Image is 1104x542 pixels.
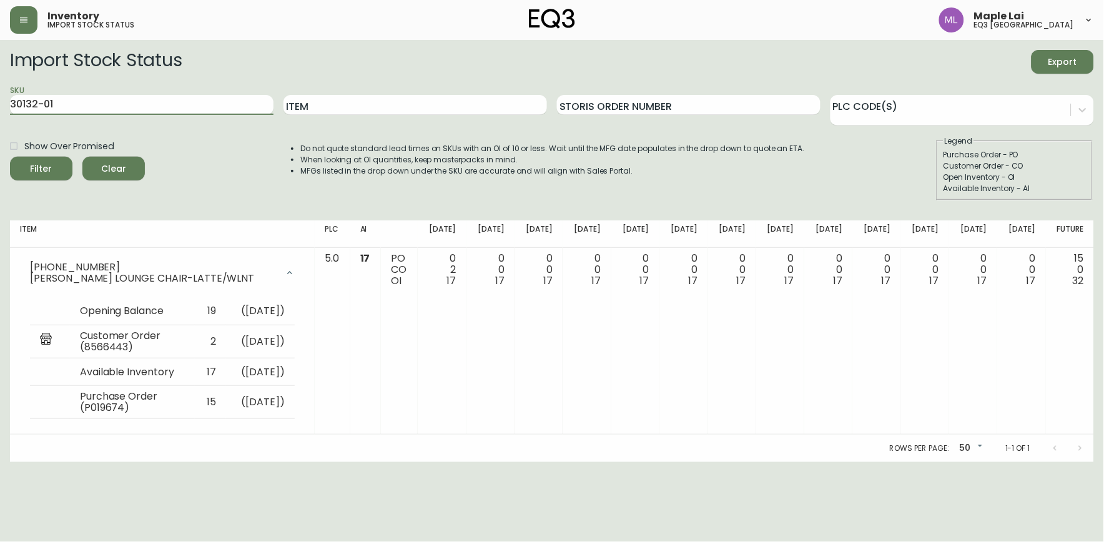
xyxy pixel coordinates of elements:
[717,253,746,287] div: 0 0
[707,220,756,248] th: [DATE]
[543,273,553,288] span: 17
[756,220,804,248] th: [DATE]
[82,157,145,180] button: Clear
[418,220,466,248] th: [DATE]
[944,160,1086,172] div: Customer Order - CO
[939,7,964,32] img: 61e28cffcf8cc9f4e300d877dd684943
[391,253,408,287] div: PO CO
[391,273,402,288] span: OI
[974,21,1074,29] h5: eq3 [GEOGRAPHIC_DATA]
[944,135,974,147] legend: Legend
[300,154,805,165] li: When looking at OI quantities, keep masterpacks in mind.
[833,273,842,288] span: 17
[563,220,611,248] th: [DATE]
[911,253,939,287] div: 0 0
[949,220,997,248] th: [DATE]
[226,386,295,419] td: ( [DATE] )
[515,220,563,248] th: [DATE]
[997,220,1045,248] th: [DATE]
[766,253,794,287] div: 0 0
[1005,443,1030,454] p: 1-1 of 1
[447,273,456,288] span: 17
[1007,253,1035,287] div: 0 0
[930,273,939,288] span: 17
[30,273,277,284] div: [PERSON_NAME] LOUNGE CHAIR-LATTE/WLNT
[10,157,72,180] button: Filter
[476,253,505,287] div: 0 0
[300,165,805,177] li: MFGs listed in the drop down under the SKU are accurate and will align with Sales Portal.
[974,11,1025,21] span: Maple Lai
[226,325,295,358] td: ( [DATE] )
[529,9,575,29] img: logo
[1042,54,1084,70] span: Export
[10,50,182,74] h2: Import Stock Status
[659,220,707,248] th: [DATE]
[1056,253,1085,287] div: 15 0
[226,298,295,325] td: ( [DATE] )
[428,253,456,287] div: 0 2
[901,220,949,248] th: [DATE]
[47,11,99,21] span: Inventory
[195,298,227,325] td: 19
[70,358,195,386] td: Available Inventory
[360,251,370,265] span: 17
[195,325,227,358] td: 2
[959,253,987,287] div: 0 0
[1032,50,1094,74] button: Export
[944,149,1086,160] div: Purchase Order - PO
[944,172,1086,183] div: Open Inventory - OI
[862,253,890,287] div: 0 0
[47,21,134,29] h5: import stock status
[195,358,227,386] td: 17
[10,220,315,248] th: Item
[40,333,52,348] img: retail_report.svg
[785,273,794,288] span: 17
[640,273,649,288] span: 17
[592,273,601,288] span: 17
[350,220,382,248] th: AI
[737,273,746,288] span: 17
[70,298,195,325] td: Opening Balance
[814,253,842,287] div: 0 0
[688,273,697,288] span: 17
[944,183,1086,194] div: Available Inventory - AI
[669,253,697,287] div: 0 0
[621,253,649,287] div: 0 0
[300,143,805,154] li: Do not quote standard lead times on SKUs with an OI of 10 or less. Wait until the MFG date popula...
[315,248,350,435] td: 5.0
[1046,220,1095,248] th: Future
[92,161,135,177] span: Clear
[70,386,195,419] td: Purchase Order (P019674)
[466,220,515,248] th: [DATE]
[20,253,305,293] div: [PHONE_NUMBER][PERSON_NAME] LOUNGE CHAIR-LATTE/WLNT
[315,220,350,248] th: PLC
[70,325,195,358] td: Customer Order (8566443)
[30,262,277,273] div: [PHONE_NUMBER]
[573,253,601,287] div: 0 0
[226,358,295,386] td: ( [DATE] )
[195,386,227,419] td: 15
[1027,273,1036,288] span: 17
[890,443,949,454] p: Rows per page:
[804,220,852,248] th: [DATE]
[978,273,987,288] span: 17
[495,273,505,288] span: 17
[611,220,659,248] th: [DATE]
[882,273,891,288] span: 17
[525,253,553,287] div: 0 0
[24,140,114,153] span: Show Over Promised
[1073,273,1084,288] span: 32
[852,220,900,248] th: [DATE]
[954,438,985,459] div: 50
